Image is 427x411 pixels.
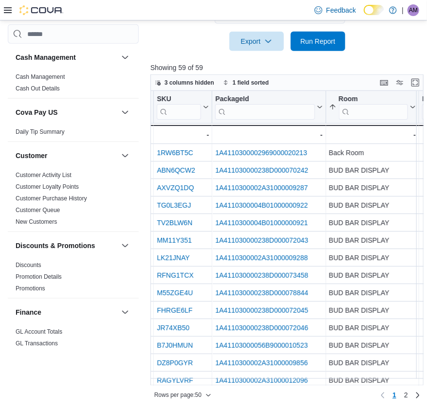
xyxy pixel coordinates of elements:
[16,307,117,317] button: Finance
[389,388,400,403] button: Page 1 of 2
[19,5,63,15] img: Cova
[329,340,416,351] div: BUD BAR DISPLAY
[215,129,322,141] div: -
[16,273,62,281] span: Promotion Details
[8,259,139,298] div: Discounts & Promotions
[389,388,412,403] ul: Pagination for preceding grid
[215,376,308,384] a: 1A4110300002A31000012096
[119,240,131,251] button: Discounts & Promotions
[311,0,360,20] a: Feedback
[157,341,193,349] a: B7J0HMUN
[154,392,202,399] span: Rows per page : 50
[329,182,416,194] div: BUD BAR DISPLAY
[329,357,416,369] div: BUD BAR DISPLAY
[8,169,139,232] div: Customer
[16,151,47,161] h3: Customer
[229,32,284,51] button: Export
[215,95,322,120] button: PackageId
[119,107,131,118] button: Cova Pay US
[16,53,117,62] button: Cash Management
[75,287,150,299] div: Packaged Flower
[409,77,421,89] button: Enter fullscreen
[16,340,58,347] a: GL Transactions
[16,206,60,214] span: Customer Queue
[16,261,41,269] span: Discounts
[16,273,62,280] a: Promotion Details
[157,184,194,192] a: AXVZQ1DQ
[16,107,57,117] h3: Cova Pay US
[329,269,416,281] div: BUD BAR DISPLAY
[215,271,308,279] a: 1A411030000238D000073458
[16,285,45,292] a: Promotions
[329,147,416,159] div: Back Room
[157,166,195,174] a: ABN6QCW2
[16,218,57,226] span: New Customers
[157,95,201,104] div: SKU
[404,391,408,400] span: 2
[16,183,79,190] a: Customer Loyalty Points
[16,172,72,179] a: Customer Activity List
[16,262,41,268] a: Discounts
[16,53,76,62] h3: Cash Management
[119,150,131,161] button: Customer
[215,324,308,332] a: 1A411030000238D000072046
[16,328,62,336] span: GL Account Totals
[16,107,117,117] button: Cova Pay US
[150,390,215,401] button: Rows per page:50
[233,79,269,87] span: 1 field sorted
[215,359,308,367] a: 1A4110300002A31000009856
[215,289,308,297] a: 1A411030000238D000078844
[215,95,315,120] div: Package URL
[219,77,273,89] button: 1 field sorted
[8,71,139,98] div: Cash Management
[151,77,218,89] button: 3 columns hidden
[75,164,150,176] div: Packaged Flower
[329,304,416,316] div: BUD BAR DISPLAY
[75,217,150,229] div: Packaged Flower
[16,241,117,250] button: Discounts & Promotions
[157,95,201,120] div: SKU URL
[16,85,60,92] span: Cash Out Details
[364,5,384,15] input: Dark Mode
[329,234,416,246] div: BUD BAR DISPLAY
[16,328,62,335] a: GL Account Totals
[16,128,65,136] span: Daily Tip Summary
[291,32,345,51] button: Run Report
[400,388,412,403] a: Page 2 of 2
[75,304,150,316] div: Packaged Flower
[157,129,209,141] div: -
[412,390,424,401] a: Next page
[16,73,65,80] a: Cash Management
[16,128,65,135] a: Daily Tip Summary
[215,306,308,314] a: 1A411030000238D000072045
[75,199,150,211] div: Packaged Flower
[402,4,404,16] p: |
[215,236,308,244] a: 1A411030000238D000072043
[16,73,65,81] span: Cash Management
[75,182,150,194] div: Packaged Flower
[394,77,406,89] button: Display options
[215,219,308,227] a: 1A4110300004B01000000921
[409,4,418,16] span: AM
[75,357,150,369] div: Packaged Flower
[16,195,87,202] span: Customer Purchase History
[75,147,150,159] div: Vapes & Cartridges
[157,359,193,367] a: DZ8P0GYR
[157,306,192,314] a: FHRGE6LF
[157,236,192,244] a: MM11Y351
[235,32,278,51] span: Export
[157,149,193,157] a: 1RW6BT5C
[165,79,214,87] span: 3 columns hidden
[157,376,193,384] a: RAGYLVRF
[329,252,416,264] div: BUD BAR DISPLAY
[329,217,416,229] div: BUD BAR DISPLAY
[75,269,150,281] div: Packaged Flower
[75,129,150,141] div: -
[329,199,416,211] div: BUD BAR DISPLAY
[119,52,131,63] button: Cash Management
[378,77,390,89] button: Keyboard shortcuts
[215,254,308,262] a: 1A4110300002A31000009288
[157,271,193,279] a: RFNG1TCX
[157,95,209,120] button: SKU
